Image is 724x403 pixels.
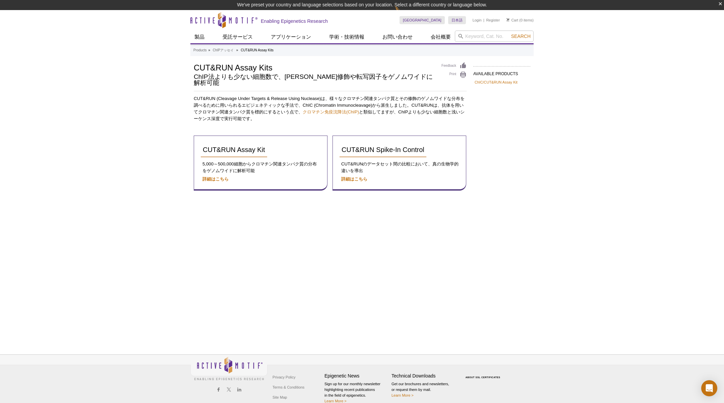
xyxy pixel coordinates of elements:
h2: AVAILABLE PRODUCTS [473,66,530,78]
img: Active Motif, [190,355,267,382]
li: | [483,16,484,24]
a: 会社概要 [427,31,455,43]
a: Products [193,47,206,53]
p: CUT&RUN (Cleavage Under Targets & Release Using Nuclease)は、様々なクロマチン関連タンパク質とその修飾のゲノムワイドな分布を調べるために用... [194,95,467,122]
a: Cart [506,18,518,22]
a: 学術・技術情報 [325,31,368,43]
a: Login [473,18,482,22]
a: CUT&RUN Spike-In Control [340,143,426,157]
li: » [208,48,210,52]
a: ChIC/CUT&RUN Assay Kit [475,79,518,85]
li: » [236,48,238,52]
a: 日本語 [448,16,466,24]
input: Keyword, Cat. No. [455,31,534,42]
a: Learn More > [391,393,414,397]
p: 5,000～500,000細胞からクロマチン関連タンパク質の分布をゲノムワイドに解析可能 [201,161,320,174]
p: Get our brochures and newsletters, or request them by mail. [391,381,455,398]
span: CUT&RUN Assay Kit [203,146,265,153]
h2: Enabling Epigenetics Research [261,18,328,24]
span: Search [511,34,531,39]
a: クロマチン免疫沈降法(ChIP) [303,109,359,114]
a: アプリケーション [267,31,315,43]
a: 受託サービス [219,31,257,43]
div: Open Intercom Messenger [701,380,717,396]
h2: ChIP法よりも少ない細胞数で、[PERSON_NAME]修飾や転写因子をゲノムワイドに解析可能 [194,74,435,86]
a: Feedback [441,62,467,69]
a: Register [486,18,500,22]
a: CUT&RUN Assay Kit [201,143,267,157]
a: Site Map [271,392,289,402]
img: Change Here [395,5,413,21]
h4: Epigenetic News [324,373,388,379]
h1: CUT&RUN Assay Kits [194,62,435,72]
a: ChIPアッセイ [213,47,234,53]
a: Print [441,71,467,79]
a: Terms & Conditions [271,382,306,392]
p: CUT&RUNのデータセット間の比較において、真の生物学的違いを導出 [340,161,459,174]
table: Click to Verify - This site chose Symantec SSL for secure e-commerce and confidential communicati... [459,366,509,381]
a: [GEOGRAPHIC_DATA] [400,16,445,24]
a: Learn More > [324,399,347,403]
a: Privacy Policy [271,372,297,382]
a: お問い合わせ [378,31,417,43]
li: CUT&RUN Assay Kits [241,48,274,52]
span: CUT&RUN Spike-In Control [342,146,424,153]
img: Your Cart [506,18,509,21]
a: 詳細はこちら [341,177,367,182]
a: 詳細はこちら [202,177,229,182]
a: ABOUT SSL CERTIFICATES [466,376,500,379]
a: 製品 [190,31,208,43]
button: Search [509,33,533,39]
h4: Technical Downloads [391,373,455,379]
li: (0 items) [506,16,534,24]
